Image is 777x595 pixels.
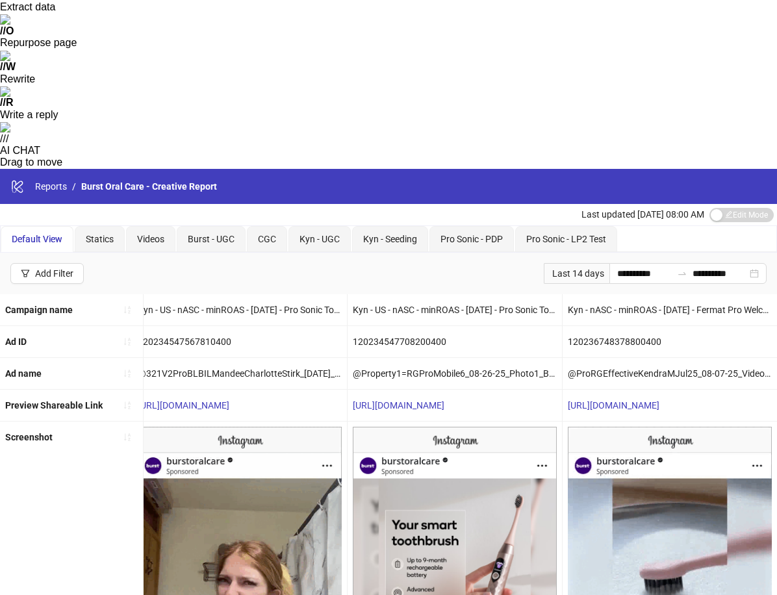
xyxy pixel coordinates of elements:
span: Last updated [DATE] 08:00 AM [581,209,704,220]
span: sort-ascending [123,337,132,346]
a: [URL][DOMAIN_NAME] [568,400,659,411]
b: Campaign name [5,305,73,315]
b: Preview Shareable Link [5,400,103,411]
span: Kyn - Seeding [363,234,417,244]
div: @ProRGEffectiveKendraMJul25_08-07-25_Video1_Brand_Testimonial_ProSonicToothBrush_BurstOralCare_1x... [563,358,777,389]
div: 120234547567810400 [133,326,347,357]
b: Ad ID [5,336,27,347]
span: Pro Sonic - PDP [440,234,503,244]
div: Kyn - US - nASC - minROAS - [DATE] - Pro Sonic Toothbrush - PDP [133,294,347,325]
div: @321V2ProBLBILMandeeCharlotteStirk_[DATE]_Video1_Brand_Testimonial_ProSonicToothBrush_BurstOralCa... [133,358,347,389]
span: Videos [137,234,164,244]
button: Add Filter [10,263,84,284]
span: sort-ascending [123,401,132,410]
b: Screenshot [5,432,53,442]
span: Burst - UGC [188,234,235,244]
div: Add Filter [35,268,73,279]
a: [URL][DOMAIN_NAME] [353,400,444,411]
b: Ad name [5,368,42,379]
span: sort-ascending [123,305,132,314]
div: @Property1=RGProMobile6_08-26-25_Photo1_Brand_Review_ProSonicToothbrush_BurstOralCare_ [348,358,562,389]
span: Default View [12,234,62,244]
span: CGC [258,234,276,244]
div: Kyn - nASC - minROAS - [DATE] - Fermat Pro Welcome Kit 01 [563,294,777,325]
div: 120234547708200400 [348,326,562,357]
span: Pro Sonic - LP2 Test [526,234,606,244]
a: Reports [32,179,70,194]
span: Statics [86,234,114,244]
span: filter [21,269,30,278]
span: sort-ascending [123,433,132,442]
div: 120236748378800400 [563,326,777,357]
div: Last 14 days [544,263,609,284]
span: sort-ascending [123,369,132,378]
span: swap-right [677,268,687,279]
li: / [72,179,76,194]
div: Kyn - US - nASC - minROAS - [DATE] - Pro Sonic Toothbrush - PDP [348,294,562,325]
span: Kyn - UGC [299,234,340,244]
span: Burst Oral Care - Creative Report [81,181,217,192]
a: [URL][DOMAIN_NAME] [138,400,229,411]
span: to [677,268,687,279]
